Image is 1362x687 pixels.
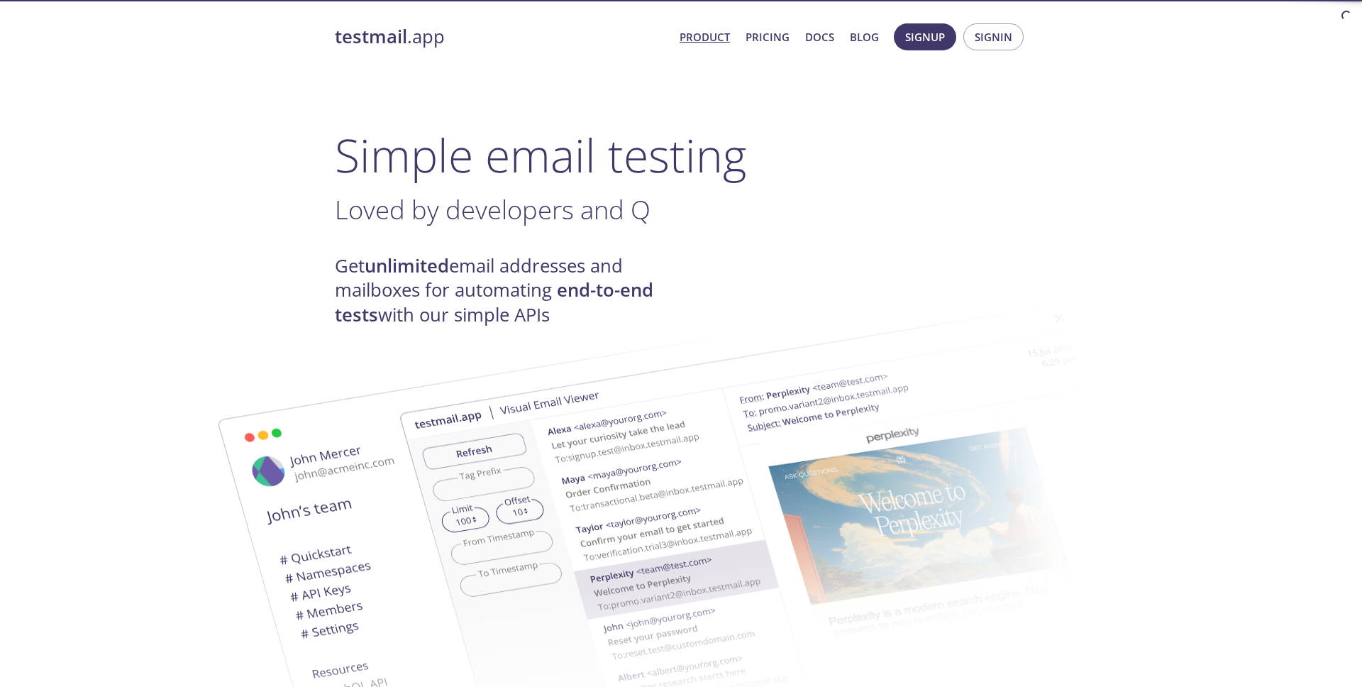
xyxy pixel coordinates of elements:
[335,277,653,326] strong: end-to-end tests
[850,28,879,46] a: Blog
[335,25,668,49] a: testmail.app
[963,23,1024,50] button: Signin
[335,24,407,49] strong: testmail
[680,28,730,46] a: Product
[335,128,1027,182] h1: Simple email testing
[805,28,834,46] a: Docs
[894,23,956,50] button: Signup
[365,253,449,278] strong: unlimited
[975,28,1012,46] span: Signin
[335,254,681,327] h4: Get email addresses and mailboxes for automating with our simple APIs
[335,192,650,227] span: Loved by developers and Q
[746,28,790,46] a: Pricing
[905,28,945,46] span: Signup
